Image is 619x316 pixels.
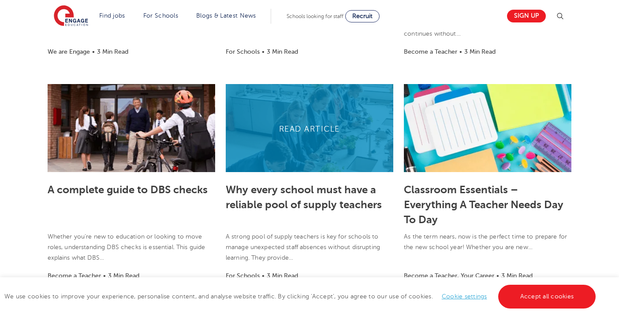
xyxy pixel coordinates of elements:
li: • [494,271,501,281]
span: Recruit [352,13,373,19]
li: 3 Min Read [267,47,298,57]
a: A complete guide to DBS checks [48,184,208,196]
li: Become a Teacher [48,271,101,281]
li: • [90,47,97,57]
span: Schools looking for staff [287,13,343,19]
li: • [457,47,464,57]
li: 3 Min Read [108,271,139,281]
li: We are Engage [48,47,90,57]
a: Recruit [345,10,380,22]
li: Become a Teacher, Your Career [404,271,494,281]
li: 3 Min Read [464,47,496,57]
li: • [260,271,267,281]
p: Whether you’re new to education or looking to move roles, understanding DBS checks is essential. ... [48,231,215,263]
p: A strong pool of supply teachers is key for schools to manage unexpected staff absences without d... [226,231,393,263]
a: Blogs & Latest News [196,12,256,19]
img: Engage Education [54,5,88,27]
li: For Schools [226,271,260,281]
a: Find jobs [99,12,125,19]
p: As the term nears, now is the perfect time to prepare for the new school year! Whether you are new… [404,231,571,253]
a: Sign up [507,10,546,22]
a: Why every school must have a reliable pool of supply teachers [226,184,382,211]
li: 3 Min Read [97,47,128,57]
li: 3 Min Read [267,271,298,281]
li: • [101,271,108,281]
li: 3 Min Read [501,271,533,281]
li: Become a Teacher [404,47,457,57]
a: Classroom Essentials – Everything A Teacher Needs Day To Day [404,184,563,226]
a: Accept all cookies [498,285,596,309]
a: Cookie settings [442,293,487,300]
li: For Schools [226,47,260,57]
li: • [260,47,267,57]
span: We use cookies to improve your experience, personalise content, and analyse website traffic. By c... [4,293,598,300]
a: For Schools [143,12,178,19]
